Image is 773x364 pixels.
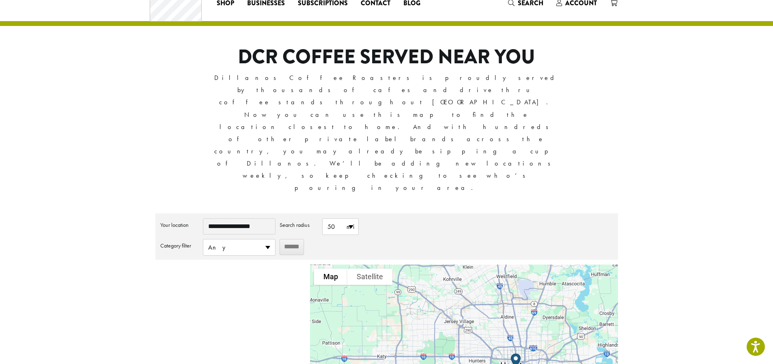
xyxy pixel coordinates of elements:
label: Category filter [160,239,199,252]
button: Show street map [314,269,347,285]
span: Any [203,239,275,255]
p: Dillanos Coffee Roasters is proudly served by thousands of cafes and drive thru coffee stands thr... [213,72,560,194]
label: Search radius [280,218,318,231]
button: Show satellite imagery [347,269,392,285]
span: 50 mi [323,219,358,235]
h1: DCR COFFEE SERVED NEAR YOU [213,45,560,69]
label: Your location [160,218,199,231]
